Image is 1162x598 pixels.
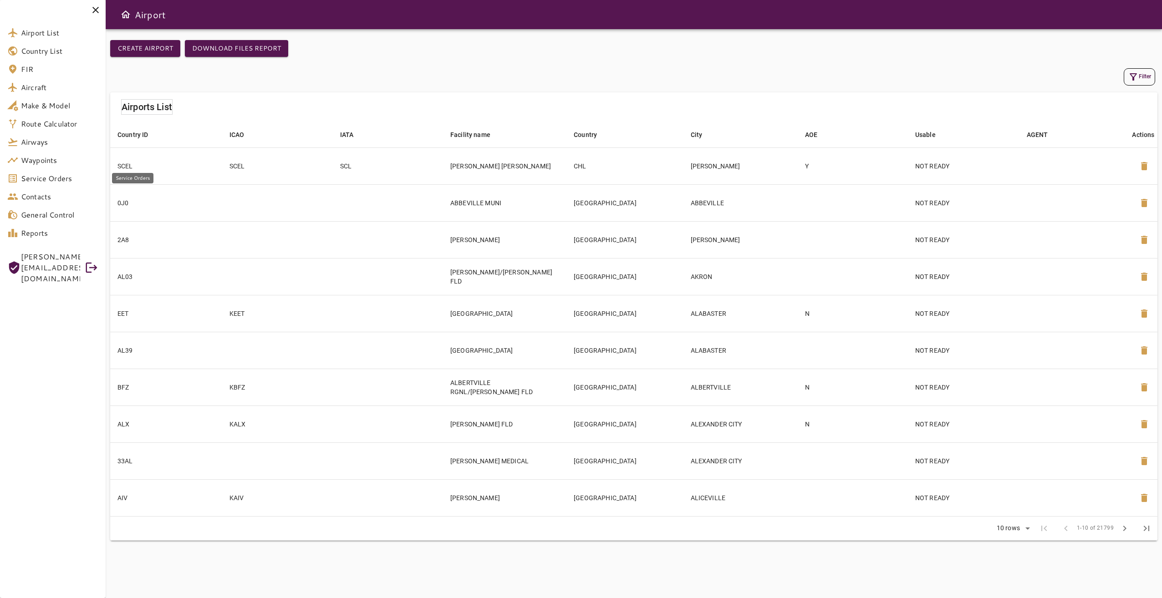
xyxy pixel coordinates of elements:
td: [PERSON_NAME] [683,221,798,258]
span: FIR [21,64,98,75]
td: [GEOGRAPHIC_DATA] [566,295,683,332]
button: Open drawer [117,5,135,24]
td: ABBEVILLE MUNI [443,184,566,221]
td: KALX [222,405,333,442]
span: delete [1139,419,1150,430]
span: delete [1139,492,1150,503]
span: Next Page [1114,517,1136,539]
span: Country [574,129,609,140]
span: delete [1139,234,1150,245]
td: KBFZ [222,369,333,405]
h6: Airport [135,7,166,22]
p: NOT READY [915,420,1012,429]
button: Delete Airport [1133,340,1155,361]
p: NOT READY [915,235,1012,244]
span: ICAO [229,129,256,140]
td: AL39 [110,332,222,369]
div: City [691,129,703,140]
td: [GEOGRAPHIC_DATA] [566,405,683,442]
span: Airways [21,137,98,147]
button: Delete Airport [1133,413,1155,435]
td: EET [110,295,222,332]
span: [PERSON_NAME][EMAIL_ADDRESS][DOMAIN_NAME] [21,251,80,284]
span: First Page [1033,517,1055,539]
td: [PERSON_NAME]/[PERSON_NAME] FLD [443,258,566,295]
td: ALX [110,405,222,442]
span: City [691,129,714,140]
button: Delete Airport [1133,487,1155,509]
td: [PERSON_NAME] MEDICAL [443,442,566,479]
span: delete [1139,345,1150,356]
td: ALEXANDER CITY [683,442,798,479]
td: N [798,295,908,332]
div: IATA [340,129,354,140]
td: N [798,405,908,442]
span: Contacts [21,191,98,202]
td: KEET [222,295,333,332]
span: Route Calculator [21,118,98,129]
div: 10 rows [994,524,1022,532]
span: Service Orders [21,173,98,184]
div: Country [574,129,597,140]
span: chevron_right [1119,523,1130,534]
td: ALABASTER [683,295,798,332]
span: Aircraft [21,82,98,93]
span: delete [1139,161,1150,172]
button: Delete Airport [1133,376,1155,398]
td: [PERSON_NAME] [PERSON_NAME] [443,147,566,184]
span: Usable [915,129,948,140]
td: SCEL [110,147,222,184]
button: Delete Airport [1133,192,1155,214]
td: ALBERTVILLE [683,369,798,405]
p: NOT READY [915,272,1012,281]
span: delete [1139,198,1150,208]
td: ALABASTER [683,332,798,369]
span: Facility name [450,129,502,140]
span: delete [1139,382,1150,393]
td: [GEOGRAPHIC_DATA] [566,442,683,479]
td: [PERSON_NAME] [443,479,566,516]
p: NOT READY [915,493,1012,502]
span: Make & Model [21,100,98,111]
td: KAIV [222,479,333,516]
span: last_page [1141,523,1152,534]
td: BFZ [110,369,222,405]
div: AOE [805,129,817,140]
p: NOT READY [915,383,1012,392]
p: NOT READY [915,456,1012,466]
td: [GEOGRAPHIC_DATA] [566,258,683,295]
button: Delete Airport [1133,303,1155,324]
div: 10 rows [991,522,1033,535]
td: AIV [110,479,222,516]
p: NOT READY [915,162,1012,171]
td: Y [798,147,908,184]
td: ALEXANDER CITY [683,405,798,442]
td: SCEL [222,147,333,184]
button: Download Files Report [185,40,288,57]
button: Delete Airport [1133,266,1155,288]
button: Filter [1124,68,1155,86]
span: Last Page [1136,517,1157,539]
td: [GEOGRAPHIC_DATA] [566,332,683,369]
td: AL03 [110,258,222,295]
p: NOT READY [915,198,1012,208]
button: Delete Airport [1133,450,1155,472]
span: IATA [340,129,366,140]
td: 33AL [110,442,222,479]
div: Country ID [117,129,148,140]
div: Service Orders [112,173,153,183]
span: Previous Page [1055,517,1077,539]
td: [GEOGRAPHIC_DATA] [566,479,683,516]
span: delete [1139,271,1150,282]
td: [GEOGRAPHIC_DATA] [443,332,566,369]
span: Airport List [21,27,98,38]
td: ALICEVILLE [683,479,798,516]
button: Create airport [110,40,180,57]
button: Delete Airport [1133,155,1155,177]
td: AKRON [683,258,798,295]
span: General Control [21,209,98,220]
span: Country ID [117,129,160,140]
div: AGENT [1027,129,1048,140]
td: [GEOGRAPHIC_DATA] [443,295,566,332]
td: [PERSON_NAME] [683,147,798,184]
